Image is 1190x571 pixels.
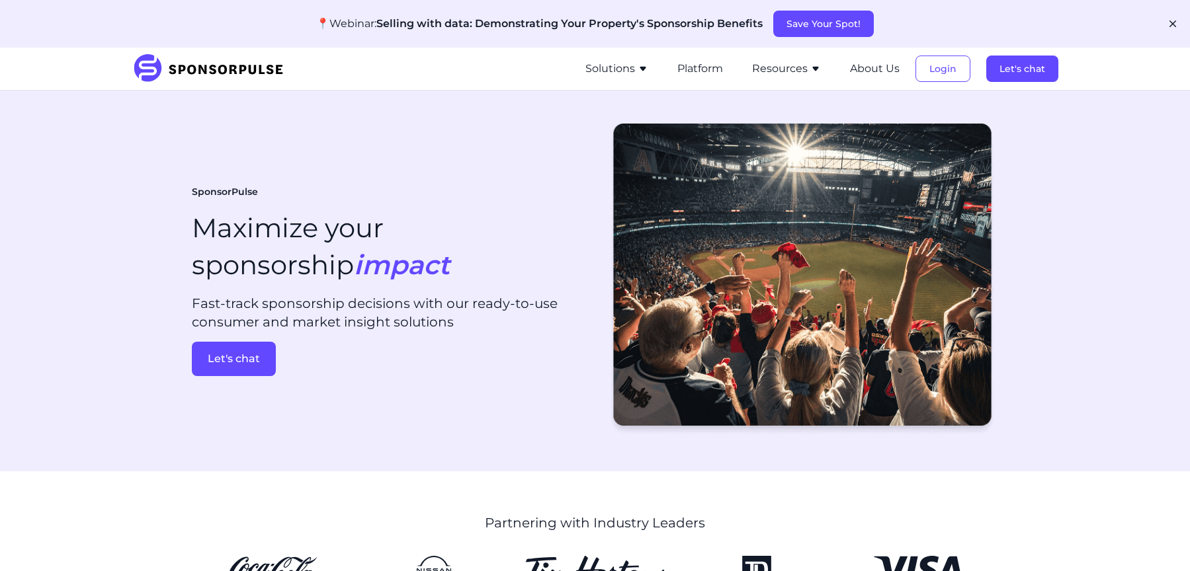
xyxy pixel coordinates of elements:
a: Login [915,63,970,75]
a: Platform [677,63,723,75]
img: SponsorPulse [132,54,293,83]
button: Login [915,56,970,82]
a: Let's chat [192,342,585,376]
a: Let's chat [986,63,1058,75]
button: Solutions [585,61,648,77]
button: About Us [850,61,900,77]
button: Save Your Spot! [773,11,874,37]
p: Fast-track sponsorship decisions with our ready-to-use consumer and market insight solutions [192,294,585,331]
h1: Maximize your sponsorship [192,209,450,284]
i: impact [354,248,450,281]
a: About Us [850,63,900,75]
span: SponsorPulse [192,186,258,199]
span: Selling with data: Demonstrating Your Property's Sponsorship Benefits [376,17,763,30]
button: Platform [677,61,723,77]
button: Let's chat [986,56,1058,82]
p: 📍Webinar: [316,16,763,32]
p: Partnering with Industry Leaders [292,514,898,532]
iframe: Chat Widget [1124,508,1190,571]
a: Save Your Spot! [773,18,874,30]
button: Resources [752,61,821,77]
button: Let's chat [192,342,276,376]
